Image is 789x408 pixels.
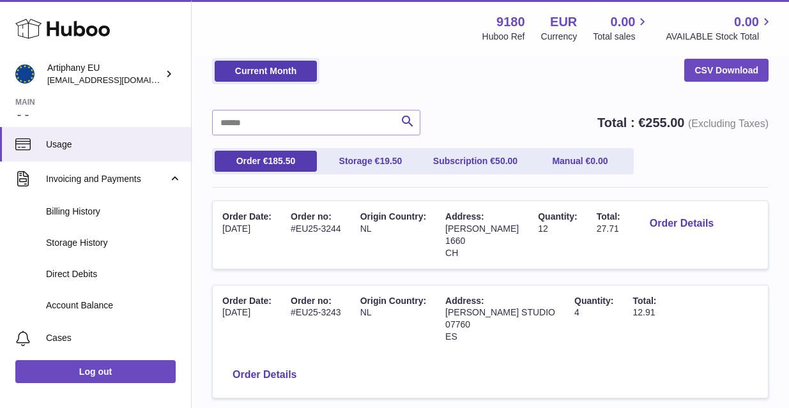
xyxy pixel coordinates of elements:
a: Current Month [215,61,317,82]
div: Huboo Ref [482,31,525,43]
span: Total: [632,296,656,306]
span: Storage History [46,237,181,249]
span: Usage [46,139,181,151]
span: Order no: [291,296,332,306]
td: NL [351,201,436,269]
span: [PERSON_NAME] [445,223,519,234]
span: 12.91 [632,307,655,317]
span: ES [445,331,457,342]
td: NL [351,285,436,353]
a: Storage €19.50 [319,151,422,172]
a: 0.00 Total sales [593,13,650,43]
td: 4 [565,285,623,353]
span: 0.00 [611,13,636,31]
span: 27.71 [597,223,619,234]
span: Billing History [46,206,181,218]
strong: EUR [550,13,577,31]
img: artiphany@artiphany.eu [15,64,34,84]
span: (Excluding Taxes) [688,118,769,129]
td: 12 [528,201,586,269]
span: 19.50 [379,156,402,166]
a: Subscription €50.00 [424,151,526,172]
span: Account Balance [46,299,181,312]
div: Currency [541,31,578,43]
strong: Total : € [597,116,769,130]
span: Order no: [291,211,332,222]
span: Address: [445,296,484,306]
span: [PERSON_NAME] STUDIO [445,307,555,317]
span: 255.00 [645,116,684,130]
a: CSV Download [684,59,769,82]
span: Order Date: [222,296,272,306]
a: 0.00 AVAILABLE Stock Total [666,13,774,43]
td: #EU25-3244 [281,201,351,269]
td: [DATE] [213,285,281,353]
span: Total sales [593,31,650,43]
strong: 9180 [496,13,525,31]
div: Artiphany EU [47,62,162,86]
span: Address: [445,211,484,222]
button: Order Details [640,211,724,237]
span: AVAILABLE Stock Total [666,31,774,43]
td: #EU25-3243 [281,285,351,353]
a: Log out [15,360,176,383]
span: Origin Country: [360,296,426,306]
span: CH [445,248,458,258]
td: [DATE] [213,201,281,269]
span: Origin Country: [360,211,426,222]
button: Order Details [222,362,307,388]
span: 0.00 [590,156,608,166]
span: Cases [46,332,181,344]
span: [EMAIL_ADDRESS][DOMAIN_NAME] [47,75,188,85]
span: Total: [597,211,620,222]
span: Quantity: [538,211,577,222]
span: Direct Debits [46,268,181,280]
a: Manual €0.00 [529,151,631,172]
span: 50.00 [495,156,517,166]
span: Quantity: [574,296,613,306]
span: 185.50 [268,156,295,166]
span: 07760 [445,319,470,329]
span: Invoicing and Payments [46,173,168,185]
span: Order Date: [222,211,272,222]
span: 0.00 [734,13,759,31]
a: Order €185.50 [215,151,317,172]
span: 1660 [445,236,465,246]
